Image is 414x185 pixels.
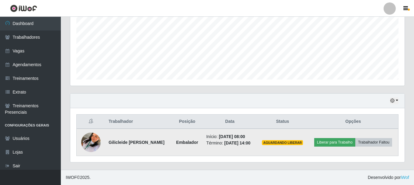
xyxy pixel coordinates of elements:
[66,174,91,181] span: © 2025 .
[109,140,165,145] strong: Gilicleide [PERSON_NAME]
[176,140,198,145] strong: Embalador
[308,115,398,129] th: Opções
[66,175,77,180] span: IWOF
[203,115,257,129] th: Data
[355,138,392,147] button: Trabalhador Faltou
[206,140,253,146] li: Término:
[172,115,203,129] th: Posição
[224,141,250,145] time: [DATE] 14:00
[262,140,303,145] span: AGUARDANDO LIBERAR
[206,133,253,140] li: Início:
[314,138,355,147] button: Liberar para Trabalho
[10,5,37,12] img: CoreUI Logo
[257,115,308,129] th: Status
[368,174,409,181] span: Desenvolvido por
[81,125,101,160] img: 1757527845912.jpeg
[401,175,409,180] a: iWof
[105,115,172,129] th: Trabalhador
[219,134,245,139] time: [DATE] 08:00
